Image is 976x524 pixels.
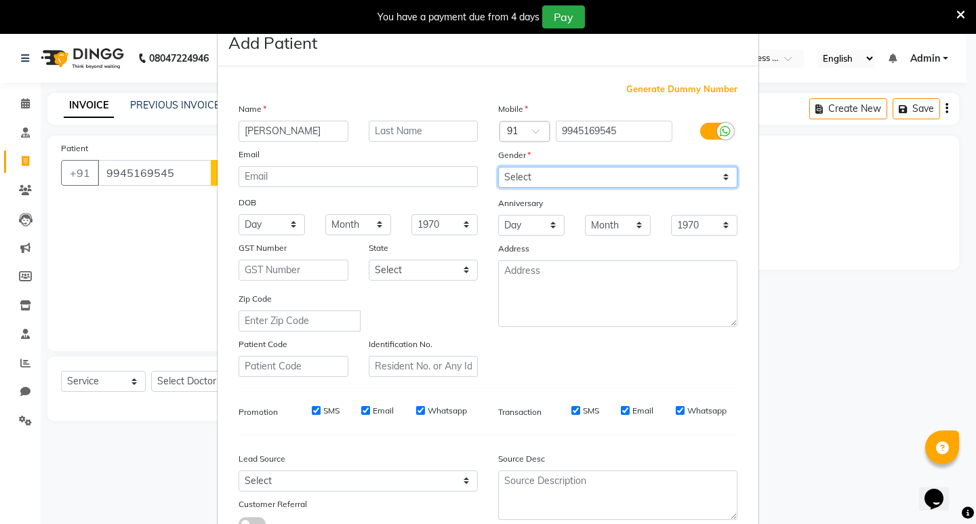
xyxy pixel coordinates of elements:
[556,121,673,142] input: Mobile
[687,405,727,417] label: Whatsapp
[239,356,348,377] input: Patient Code
[373,405,394,417] label: Email
[239,293,272,305] label: Zip Code
[239,453,285,465] label: Lead Source
[369,121,479,142] input: Last Name
[239,121,348,142] input: First Name
[239,166,478,187] input: Email
[239,310,361,331] input: Enter Zip Code
[239,406,278,418] label: Promotion
[239,498,307,510] label: Customer Referral
[626,83,737,96] span: Generate Dummy Number
[919,470,962,510] iframe: chat widget
[228,31,317,55] h4: Add Patient
[239,103,266,115] label: Name
[428,405,467,417] label: Whatsapp
[498,197,543,209] label: Anniversary
[369,338,432,350] label: Identification No.
[498,149,531,161] label: Gender
[498,243,529,255] label: Address
[239,148,260,161] label: Email
[323,405,340,417] label: SMS
[583,405,599,417] label: SMS
[369,356,479,377] input: Resident No. or Any Id
[239,260,348,281] input: GST Number
[498,406,542,418] label: Transaction
[239,197,256,209] label: DOB
[369,242,388,254] label: State
[239,242,287,254] label: GST Number
[239,338,287,350] label: Patient Code
[542,5,585,28] button: Pay
[378,10,540,24] div: You have a payment due from 4 days
[632,405,653,417] label: Email
[498,453,545,465] label: Source Desc
[498,103,528,115] label: Mobile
